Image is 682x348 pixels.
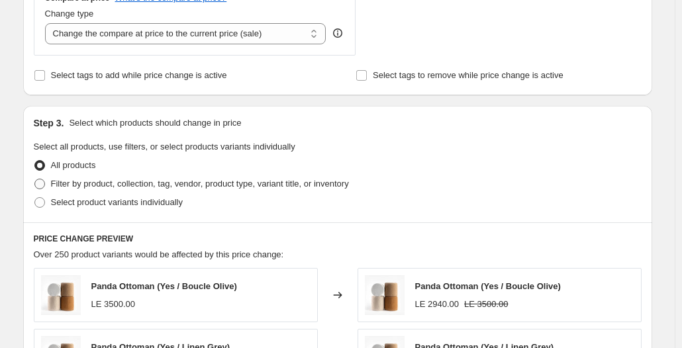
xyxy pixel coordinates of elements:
p: Select which products should change in price [69,116,241,130]
span: Panda Ottoman (Yes / Boucle Olive) [91,281,237,291]
span: Select all products, use filters, or select products variants individually [34,142,295,152]
span: Select tags to remove while price change is active [373,70,563,80]
div: LE 3500.00 [91,298,136,311]
div: help [331,26,344,40]
span: Select tags to add while price change is active [51,70,227,80]
div: LE 2940.00 [415,298,460,311]
span: Change type [45,9,94,19]
h2: Step 3. [34,116,64,130]
span: Over 250 product variants would be affected by this price change: [34,249,284,259]
strike: LE 3500.00 [464,298,509,311]
h6: PRICE CHANGE PREVIEW [34,234,642,244]
img: Panda_Ottoman_80x.jpg [41,275,81,315]
span: Select product variants individually [51,197,183,207]
span: Panda Ottoman (Yes / Boucle Olive) [415,281,561,291]
img: Panda_Ottoman_80x.jpg [365,275,405,315]
span: All products [51,160,96,170]
span: Filter by product, collection, tag, vendor, product type, variant title, or inventory [51,179,349,189]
